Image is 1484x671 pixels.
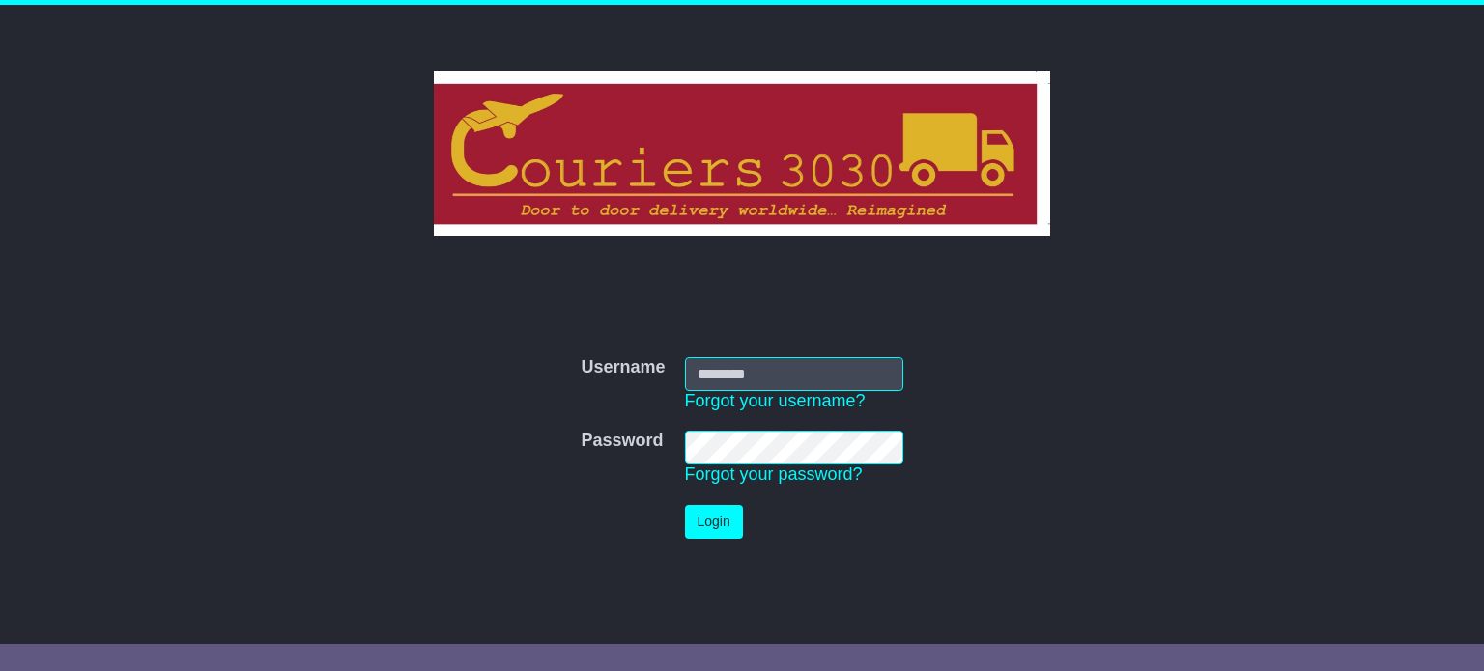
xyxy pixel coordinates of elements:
[434,71,1051,236] img: Couriers 3030
[581,431,663,452] label: Password
[581,357,665,378] label: Username
[685,505,743,539] button: Login
[685,391,866,410] a: Forgot your username?
[685,464,863,484] a: Forgot your password?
